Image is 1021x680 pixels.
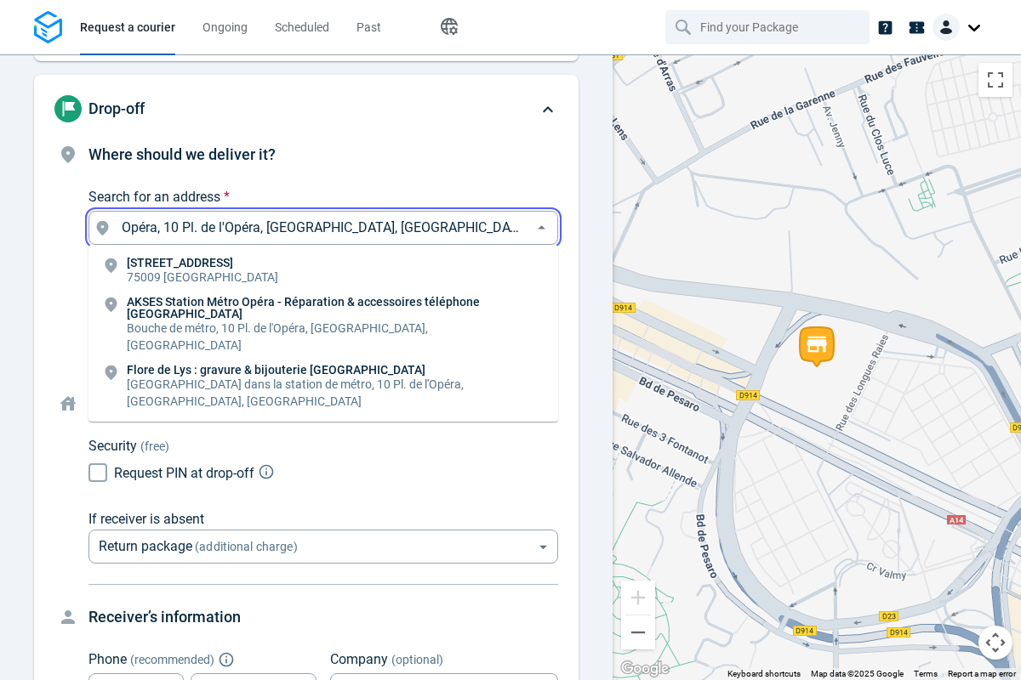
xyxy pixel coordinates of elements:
[88,605,558,629] h4: Receiver’s information
[391,653,443,666] span: (optional)
[933,14,960,41] img: Client
[34,75,579,143] div: Drop-off
[127,296,545,320] p: AKSES Station Métro Opéra - Réparation & accessoires téléphone [GEOGRAPHIC_DATA]
[88,99,145,117] span: Drop-off
[114,465,254,481] span: Request PIN at drop-off
[811,669,904,678] span: Map data ©2025 Google
[221,654,231,665] button: Explain "Recommended"
[261,467,271,477] button: Explain PIN code request
[978,63,1012,97] button: Toggle fullscreen view
[88,530,558,564] div: Return package
[88,145,276,163] span: Where should we deliver it?
[127,320,545,354] p: Bouche de métro, 10 Pl. de l'Opéra, [GEOGRAPHIC_DATA], [GEOGRAPHIC_DATA]
[88,651,127,667] span: Phone
[127,269,278,286] p: 75009 [GEOGRAPHIC_DATA]
[531,218,552,239] button: Close
[140,438,169,455] span: (free)
[127,257,278,269] p: [STREET_ADDRESS]
[88,436,137,456] p: Security
[330,651,388,667] span: Company
[914,669,938,678] a: Terms
[192,540,298,553] span: (additional charge)
[948,669,1016,678] a: Report a map error
[127,364,545,376] p: Flore de Lys : gravure & bijouterie [GEOGRAPHIC_DATA]
[275,20,329,34] span: Scheduled
[202,20,248,34] span: Ongoing
[130,653,214,666] span: ( recommended )
[727,668,801,680] button: Keyboard shortcuts
[617,658,673,680] a: Open this area in Google Maps (opens a new window)
[88,511,204,527] span: If receiver is absent
[617,658,673,680] img: Google
[127,376,545,410] p: [GEOGRAPHIC_DATA] dans la station de métro, 10 Pl. de l'Opéra, [GEOGRAPHIC_DATA], [GEOGRAPHIC_DATA]
[700,11,838,43] input: Find your Package
[34,11,62,44] img: Logo
[621,581,655,615] button: Zoom in
[80,20,175,34] span: Request a courier
[88,189,220,205] span: Search for an address
[356,20,381,34] span: Past
[978,626,1012,660] button: Map camera controls
[621,615,655,649] button: Zoom out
